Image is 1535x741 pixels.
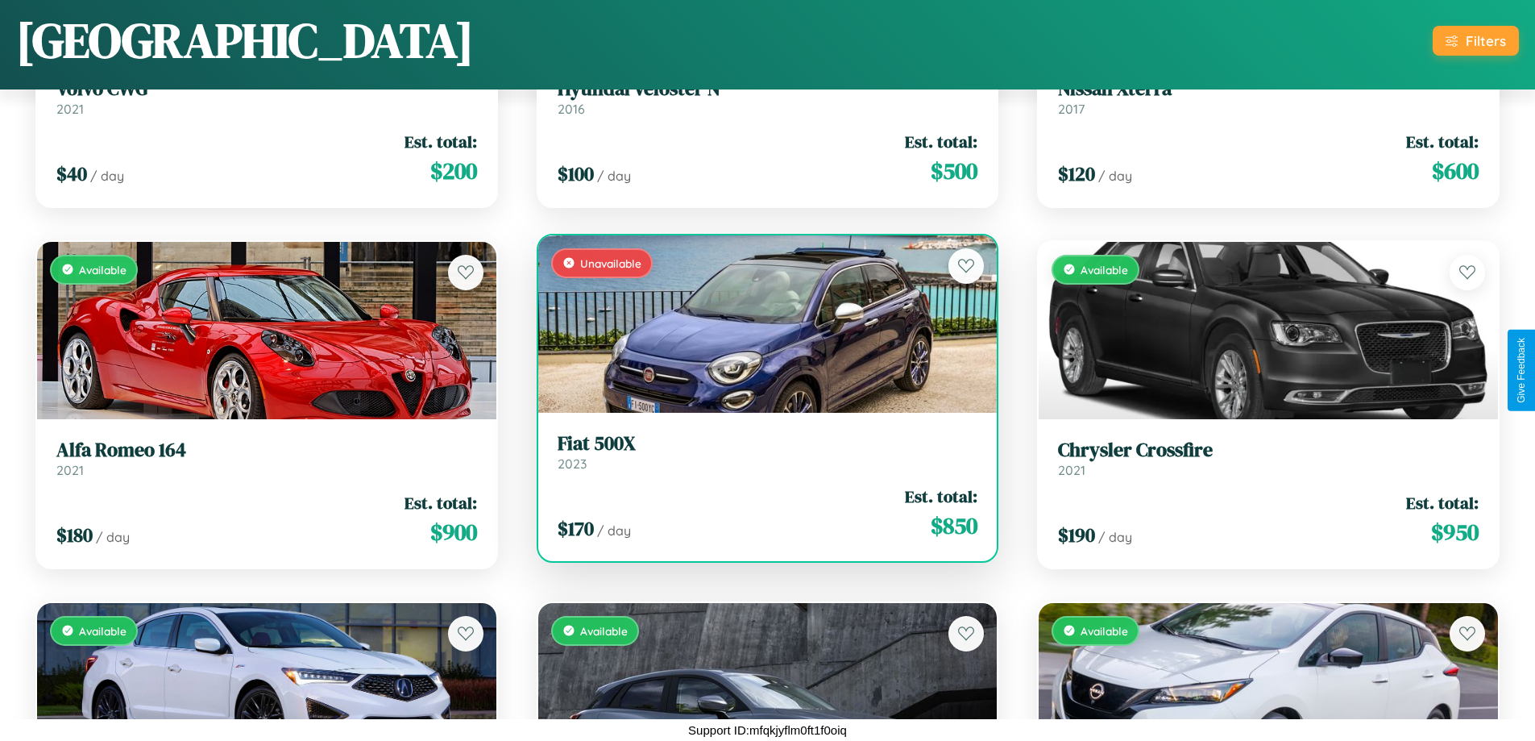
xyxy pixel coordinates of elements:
[597,168,631,184] span: / day
[430,155,477,187] span: $ 200
[1431,516,1479,548] span: $ 950
[558,101,585,117] span: 2016
[56,77,477,117] a: Volvo CWG2021
[1058,77,1479,101] h3: Nissan Xterra
[905,130,977,153] span: Est. total:
[558,160,594,187] span: $ 100
[90,168,124,184] span: / day
[79,624,127,638] span: Available
[1466,32,1506,49] div: Filters
[931,510,977,542] span: $ 850
[56,439,477,478] a: Alfa Romeo 1642021
[1516,338,1527,403] div: Give Feedback
[580,256,641,270] span: Unavailable
[597,522,631,539] span: / day
[404,491,477,514] span: Est. total:
[931,155,977,187] span: $ 500
[558,515,594,542] span: $ 170
[1081,624,1128,638] span: Available
[558,77,978,117] a: Hyundai Veloster N2016
[688,719,847,741] p: Support ID: mfqkjyflm0ft1f0oiq
[1058,439,1479,478] a: Chrysler Crossfire2021
[558,432,978,456] h3: Fiat 500X
[1406,491,1479,514] span: Est. total:
[905,485,977,508] span: Est. total:
[1058,77,1479,117] a: Nissan Xterra2017
[1058,101,1085,117] span: 2017
[96,529,130,545] span: / day
[1432,155,1479,187] span: $ 600
[1098,529,1132,545] span: / day
[1058,522,1095,548] span: $ 190
[558,77,978,101] h3: Hyundai Veloster N
[1058,439,1479,462] h3: Chrysler Crossfire
[580,624,628,638] span: Available
[1406,130,1479,153] span: Est. total:
[1433,26,1519,56] button: Filters
[1058,462,1085,478] span: 2021
[56,101,84,117] span: 2021
[558,456,587,472] span: 2023
[430,516,477,548] span: $ 900
[1081,263,1128,277] span: Available
[79,263,127,277] span: Available
[56,439,477,462] h3: Alfa Romeo 164
[558,432,978,472] a: Fiat 500X2023
[56,522,93,548] span: $ 180
[1098,168,1132,184] span: / day
[56,160,87,187] span: $ 40
[16,7,474,73] h1: [GEOGRAPHIC_DATA]
[404,130,477,153] span: Est. total:
[56,462,84,478] span: 2021
[56,77,477,101] h3: Volvo CWG
[1058,160,1095,187] span: $ 120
